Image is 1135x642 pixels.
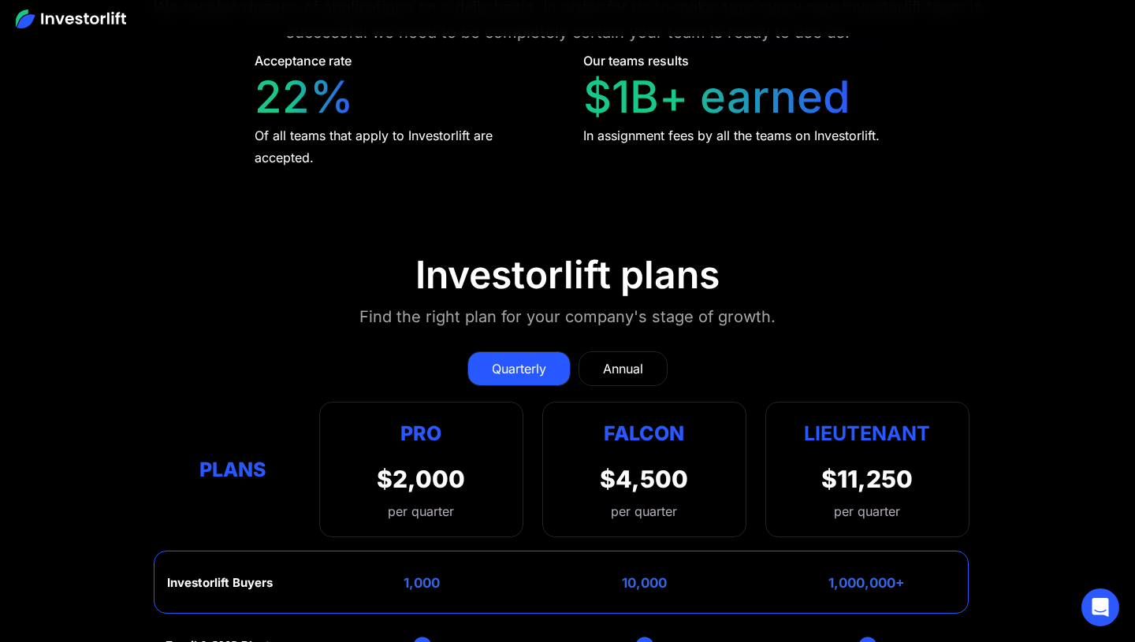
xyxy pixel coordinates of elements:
div: 10,000 [622,575,667,591]
div: $1B+ earned [583,71,850,124]
div: 1,000,000+ [828,575,905,591]
div: $4,500 [600,465,688,493]
div: Plans [166,454,300,484]
strong: Lieutenant [804,421,930,445]
div: Acceptance rate [255,51,352,70]
div: Investorlift Buyers [167,576,273,590]
div: Falcon [604,418,684,449]
div: Annual [603,359,643,378]
div: 22% [255,71,354,124]
div: In assignment fees by all the teams on Investorlift. [583,124,880,147]
div: Open Intercom Messenger [1081,588,1119,626]
div: Our teams results [583,51,689,70]
div: Pro [377,418,465,449]
div: Find the right plan for your company's stage of growth. [359,304,776,329]
div: per quarter [377,502,465,521]
div: Of all teams that apply to Investorlift are accepted. [255,124,553,169]
div: Quarterly [492,359,546,378]
div: $2,000 [377,465,465,493]
div: $11,250 [821,465,913,493]
div: Investorlift plans [415,252,720,298]
div: per quarter [834,502,900,521]
div: 1,000 [404,575,440,591]
div: per quarter [611,502,677,521]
